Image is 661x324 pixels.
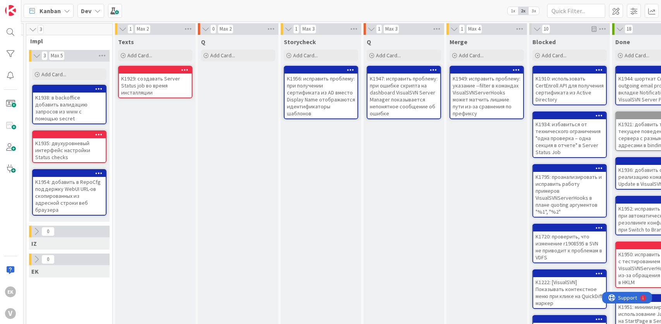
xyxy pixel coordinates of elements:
[284,38,316,46] span: Storycheck
[450,38,467,46] span: Merge
[33,177,106,215] div: K1954: добавить в RepoCfg поддержку WebUI URL-ов скопированных из адресной строки веб браузера
[376,52,401,59] span: Add Card...
[293,52,318,59] span: Add Card...
[450,67,523,118] div: K1949: исправить проблему: указание --filter в командах VisualSVNServerHooks может матчить лишние...
[41,255,55,264] span: 0
[285,74,357,118] div: K1956: исправить проблему: при получении сертификата из AD вместо Display Name отображаются идент...
[385,27,397,31] div: Max 3
[367,67,440,118] div: K1947: исправить проблему: при ошибке скрипта на dashboard VisualSVN Server Manager показывается ...
[302,27,314,31] div: Max 3
[210,24,216,34] span: 0
[32,85,106,124] a: K1938: в backoffice добавить валидацию запросов из www с помощью secret
[459,24,465,34] span: 1
[16,1,35,10] span: Support
[293,24,299,34] span: 1
[38,25,44,34] span: 3
[40,3,42,9] div: 1
[533,172,606,217] div: K1795: проанализировать и исправить работу примеров VisualSVNServerHooks в плане quoting аргумент...
[285,67,357,118] div: K1956: исправить проблему: при получении сертификата из AD вместо Display Name отображаются идент...
[533,225,606,262] div: K1720: проверить, что изменение r1908595 в SVN не приводит к проблемам в VDFS
[625,24,633,34] span: 18
[532,224,607,263] a: K1720: проверить, что изменение r1908595 в SVN не приводит к проблемам в VDFS
[220,27,232,31] div: Max 2
[367,38,371,46] span: Q
[119,74,192,98] div: K1929: создавать Server Status job во время инсталляции
[532,66,607,105] a: K1910: использовать CertEnroll API для получения сертификата из Active Directory
[542,24,550,34] span: 10
[533,119,606,157] div: K1934: избавиться от технического ограничения "одна проверка – одна секция в отчете" в Server Sta...
[5,286,16,297] div: EK
[529,7,539,15] span: 3x
[450,74,523,118] div: K1949: исправить проблему: указание --filter в командах VisualSVNServerHooks может матчить лишние...
[210,52,235,59] span: Add Card...
[542,52,567,59] span: Add Card...
[367,74,440,118] div: K1947: исправить проблему: при ошибке скрипта на dashboard VisualSVN Server Manager показывается ...
[51,54,63,58] div: Max 5
[41,227,55,236] span: 0
[5,5,16,16] img: Visit kanbanzone.com
[532,38,556,46] span: Blocked
[119,67,192,98] div: K1929: создавать Server Status job во время инсталляции
[532,164,607,218] a: K1795: проанализировать и исправить работу примеров VisualSVNServerHooks в плане quoting аргумент...
[31,240,37,247] span: IZ
[32,130,106,163] a: K1935: двухуровневый интерфейс настройки Status checks
[137,27,149,31] div: Max 2
[533,165,606,217] div: K1795: проанализировать и исправить работу примеров VisualSVNServerHooks в плане quoting аргумент...
[33,131,106,162] div: K1935: двухуровневый интерфейс настройки Status checks
[284,66,358,119] a: K1956: исправить проблему: при получении сертификата из AD вместо Display Name отображаются идент...
[30,37,103,45] span: Impl
[508,7,518,15] span: 1x
[532,269,607,309] a: K1222: [VisualSVN] Показывать контекстное меню при клике на QuickDiff маркер
[532,111,607,158] a: K1934: избавиться от технического ограничения "одна проверка – одна секция в отчете" в Server Sta...
[41,71,66,78] span: Add Card...
[33,170,106,215] div: K1954: добавить в RepoCfg поддержку WebUI URL-ов скопированных из адресной строки веб браузера
[376,24,382,34] span: 1
[81,7,91,15] b: Dev
[625,52,649,59] span: Add Card...
[32,169,106,216] a: K1954: добавить в RepoCfg поддержку WebUI URL-ов скопированных из адресной строки веб браузера
[41,51,48,60] span: 3
[533,277,606,308] div: K1222: [VisualSVN] Показывать контекстное меню при клике на QuickDiff маркер
[5,308,16,319] div: V
[118,66,192,98] a: K1929: создавать Server Status job во время инсталляции
[533,231,606,262] div: K1720: проверить, что изменение r1908595 в SVN не приводит к проблемам в VDFS
[615,38,630,46] span: Done
[201,38,205,46] span: Q
[33,93,106,123] div: K1938: в backoffice добавить валидацию запросов из www с помощью secret
[118,38,134,46] span: Texts
[518,7,529,15] span: 2x
[367,66,441,119] a: K1947: исправить проблему: при ошибке скрипта на dashboard VisualSVN Server Manager показывается ...
[533,112,606,157] div: K1934: избавиться от технического ограничения "одна проверка – одна секция в отчете" в Server Sta...
[33,86,106,123] div: K1938: в backoffice добавить валидацию запросов из www с помощью secret
[468,27,480,31] div: Max 4
[39,6,61,15] span: Kanban
[127,24,134,34] span: 1
[127,52,152,59] span: Add Card...
[450,66,524,119] a: K1949: исправить проблему: указание --filter в командах VisualSVNServerHooks может матчить лишние...
[533,67,606,105] div: K1910: использовать CertEnroll API для получения сертификата из Active Directory
[459,52,484,59] span: Add Card...
[547,4,605,18] input: Quick Filter...
[533,270,606,308] div: K1222: [VisualSVN] Показывать контекстное меню при клике на QuickDiff маркер
[33,138,106,162] div: K1935: двухуровневый интерфейс настройки Status checks
[533,74,606,105] div: K1910: использовать CertEnroll API для получения сертификата из Active Directory
[31,267,39,275] span: EK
